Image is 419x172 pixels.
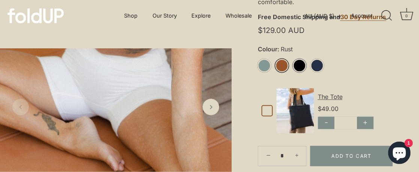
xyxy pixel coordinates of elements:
a: Next slide [203,99,219,115]
input: Quantity [276,146,288,167]
a: Rust [275,59,289,72]
a: Cart [398,7,415,24]
label: Colour: [258,46,393,53]
a: Search [379,7,395,24]
div: The Tote [318,93,389,102]
span: $49.00 [318,105,338,113]
span: $129.00 AUD [258,27,304,33]
inbox-online-store-chat: Shopify online store chat [386,142,413,166]
a: Shop [118,9,144,23]
a: Explore [185,9,217,23]
button: Add to Cart [310,146,393,166]
span: Rust [279,46,293,53]
a: Black [293,59,306,72]
a: Wholesale [219,9,259,23]
div: 0 [403,12,410,19]
a: − [259,147,276,164]
img: Default Title [277,88,314,133]
a: Sage [258,59,271,72]
a: Our Story [146,9,183,23]
a: Previous slide [12,99,29,115]
a: + [290,148,306,164]
button: AU (AUD $) [305,13,349,19]
a: Account [351,11,380,20]
a: Midnight [311,59,324,72]
div: Primary navigation [106,9,270,23]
